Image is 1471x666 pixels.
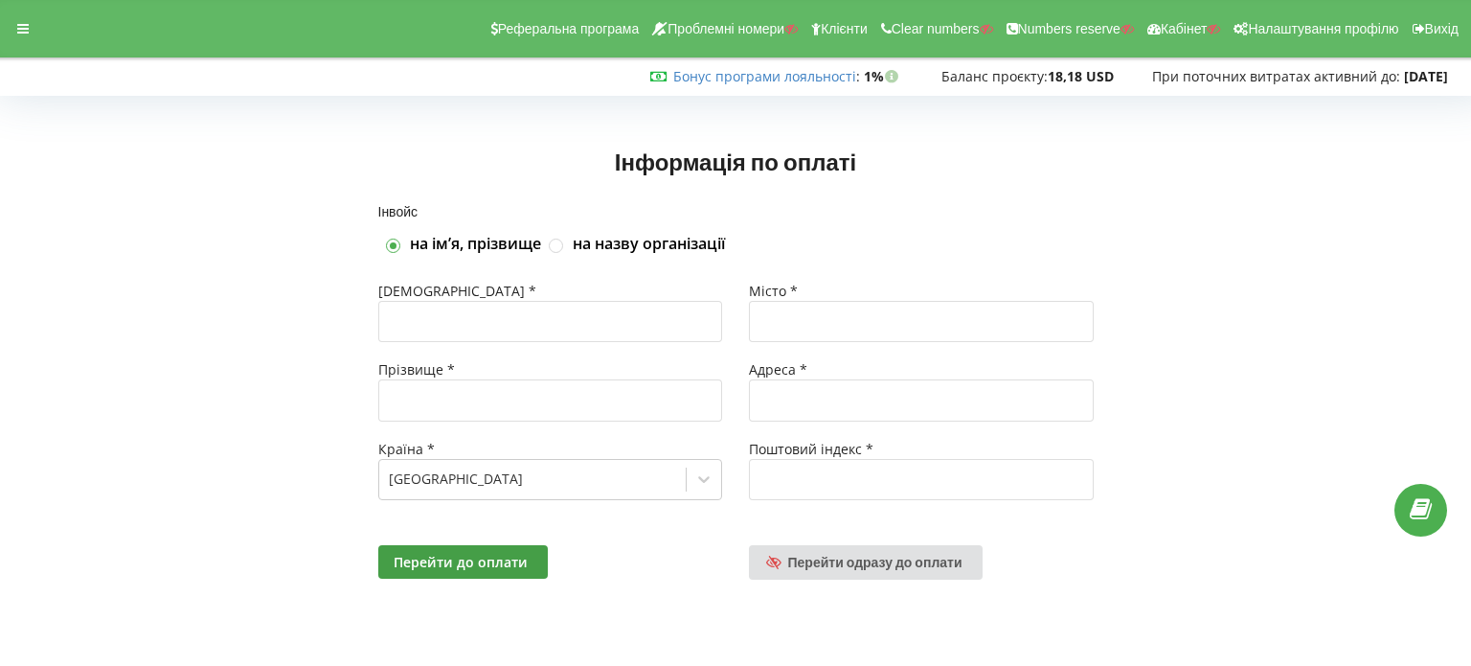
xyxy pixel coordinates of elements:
[749,282,798,300] span: Місто *
[410,234,541,255] label: на імʼя, прізвище
[941,67,1048,85] span: Баланс проєкту:
[749,440,873,458] span: Поштовий індекс *
[749,360,807,379] span: Адреса *
[668,21,784,36] span: Проблемні номери
[1425,21,1459,36] span: Вихід
[378,545,548,579] button: Перейти до оплати
[673,67,860,85] span: :
[1048,67,1114,85] strong: 18,18 USD
[498,21,640,36] span: Реферальна програма
[1018,21,1120,36] span: Numbers reserve
[378,282,536,300] span: [DEMOGRAPHIC_DATA] *
[673,67,856,85] a: Бонус програми лояльності
[821,21,868,36] span: Клієнти
[378,440,435,458] span: Країна *
[864,67,903,85] strong: 1%
[892,21,980,36] span: Clear numbers
[749,545,983,580] a: Перейти одразу до оплати
[1248,21,1398,36] span: Налаштування профілю
[1152,67,1400,85] span: При поточних витратах активний до:
[394,553,528,571] span: Перейти до оплати
[615,148,856,175] span: Інформація по оплаті
[378,203,419,219] span: Інвойс
[1161,21,1208,36] span: Кабінет
[573,234,725,255] label: на назву організації
[1404,67,1448,85] strong: [DATE]
[788,554,962,570] span: Перейти одразу до оплати
[378,360,455,379] span: Прізвище *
